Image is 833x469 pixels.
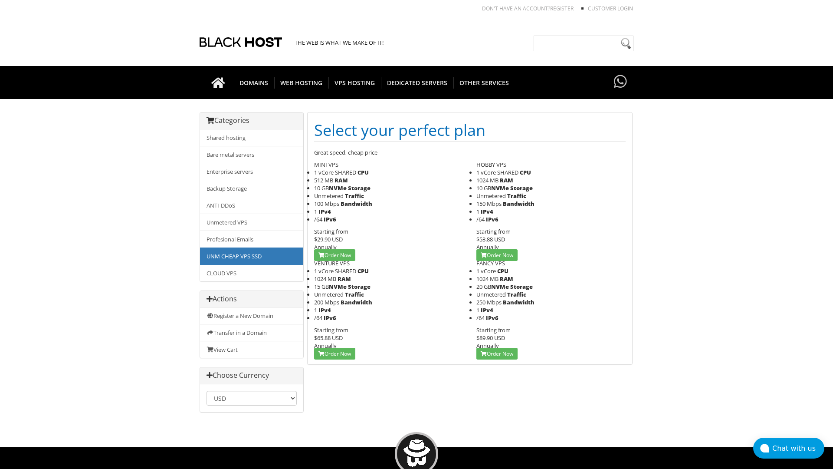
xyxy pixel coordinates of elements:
[318,208,331,215] b: IPv4
[476,306,479,314] span: 1
[476,168,518,176] span: 1 vCore SHARED
[476,161,506,168] span: HOBBY VPS
[476,228,626,251] div: Starting from Annually
[328,66,381,99] a: VPS HOSTING
[314,259,350,267] span: VENTURE VPS
[500,275,513,283] b: RAM
[341,298,372,306] b: Bandwidth
[314,314,322,322] span: /64
[200,214,303,231] a: Unmetered VPS
[612,66,629,98] a: Have questions?
[233,66,275,99] a: DOMAINS
[200,129,303,146] a: Shared hosting
[233,77,275,89] span: DOMAINS
[314,228,463,251] div: Starting from Annually
[200,231,303,248] a: Profesional Emails
[453,66,515,99] a: OTHER SERVICES
[345,291,364,298] b: Traffic
[403,439,430,467] img: BlackHOST mascont, Blacky.
[497,267,508,275] b: CPU
[314,215,322,223] span: /64
[203,66,234,99] a: Go to homepage
[314,326,463,350] div: Starting from Annually
[503,298,535,306] b: Bandwidth
[510,283,533,291] b: Storage
[476,291,506,298] span: Unmetered
[357,168,369,176] b: CPU
[314,184,347,192] span: 10 GB
[476,314,485,322] span: /64
[200,324,303,341] a: Transfer in a Domain
[329,184,347,192] b: NVMe
[453,77,515,89] span: OTHER SERVICES
[476,184,509,192] span: 10 GB
[314,249,355,261] a: Order Now
[476,249,518,261] a: Order Now
[520,168,531,176] b: CPU
[510,184,533,192] b: Storage
[314,298,339,306] span: 200 Mbps
[469,5,574,12] li: Don't have an account?
[314,267,356,275] span: 1 vCore SHARED
[481,208,493,215] b: IPv4
[476,235,505,243] span: $53.88 USD
[476,200,502,208] span: 150 Mbps
[200,248,303,265] a: UNM CHEAP VPS SSD
[324,215,336,223] b: IPv6
[491,184,509,192] b: NVMe
[314,334,343,342] span: $65.88 USD
[486,314,498,322] b: IPv6
[290,39,384,46] span: The Web is what we make of it!
[200,146,303,163] a: Bare metal servers
[314,235,343,243] span: $29.90 USD
[348,283,371,291] b: Storage
[341,200,372,208] b: Bandwidth
[207,295,297,303] h3: Actions
[491,283,509,291] b: NVMe
[314,200,339,208] span: 100 Mbps
[476,348,518,360] a: Order Now
[274,66,329,99] a: WEB HOSTING
[486,215,498,223] b: IPv6
[318,306,331,314] b: IPv4
[500,176,513,184] b: RAM
[207,117,297,125] h3: Categories
[476,215,485,223] span: /64
[534,36,633,51] input: Need help?
[476,334,505,342] span: $89.90 USD
[335,176,348,184] b: RAM
[348,184,371,192] b: Storage
[345,192,364,200] b: Traffic
[476,208,479,215] span: 1
[314,192,344,200] span: Unmetered
[753,438,824,459] button: Chat with us
[772,444,824,452] div: Chat with us
[507,192,526,200] b: Traffic
[314,306,317,314] span: 1
[328,77,381,89] span: VPS HOSTING
[314,291,344,298] span: Unmetered
[476,326,626,350] div: Starting from Annually
[200,341,303,358] a: View Cart
[200,197,303,214] a: ANTI-DDoS
[503,200,535,208] b: Bandwidth
[550,5,574,12] a: REGISTER
[274,77,329,89] span: WEB HOSTING
[324,314,336,322] b: IPv6
[314,348,355,360] a: Order Now
[476,298,502,306] span: 250 Mbps
[476,267,496,275] span: 1 vCore
[200,180,303,197] a: Backup Storage
[329,283,347,291] b: NVMe
[476,259,505,267] span: FANCY VPS
[314,275,336,283] span: 1024 MB
[314,176,333,184] span: 512 MB
[314,149,626,156] p: Great speed, cheap price
[476,176,498,184] span: 1024 MB
[207,372,297,380] h3: Choose Currency
[381,66,454,99] a: DEDICATED SERVERS
[476,275,498,283] span: 1024 MB
[314,168,356,176] span: 1 vCore SHARED
[588,5,633,12] a: Customer Login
